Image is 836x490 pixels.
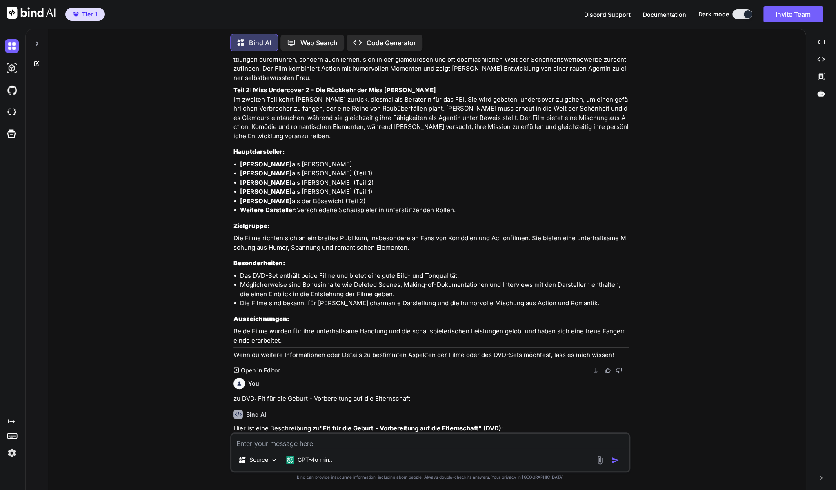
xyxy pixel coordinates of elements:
p: Im zweiten Teil kehrt [PERSON_NAME] zurück, diesmal als Beraterin für das FBI. Sie wird gebeten, ... [233,86,629,141]
span: Dark mode [698,10,729,18]
strong: [PERSON_NAME] [240,179,292,186]
strong: [PERSON_NAME] [240,197,292,205]
li: als [PERSON_NAME] (Teil 1) [240,187,629,197]
li: Die Filme sind bekannt für [PERSON_NAME] charmante Darstellung und die humorvolle Mischung aus Ac... [240,299,629,308]
strong: Besonderheiten: [233,259,285,267]
li: als [PERSON_NAME] (Teil 1) [240,169,629,178]
h6: You [248,379,259,388]
img: cloudideIcon [5,105,19,119]
li: Möglicherweise sind Bonusinhalte wie Deleted Scenes, Making-of-Dokumentationen und Interviews mit... [240,280,629,299]
button: Discord Support [584,10,631,19]
p: Bind can provide inaccurate information, including about people. Always double-check its answers.... [230,474,630,480]
p: Web Search [300,38,338,48]
p: GPT-4o min.. [298,456,332,464]
p: Open in Editor [240,366,279,375]
strong: Teil 2: Miss Undercover 2 – Die Rückkehr der Miss [PERSON_NAME] [233,86,436,94]
p: Wenn du weitere Informationen oder Details zu bestimmten Aspekten der Filme oder des DVD-Sets möc... [233,350,629,360]
img: attachment [595,455,605,465]
img: copy [593,367,599,374]
strong: [PERSON_NAME] [240,169,292,177]
strong: [PERSON_NAME] [240,160,292,168]
img: settings [5,446,19,460]
p: zu DVD: Fit für die Geburt - Vorbereitung auf die Elternschaft [233,394,629,404]
p: Hier ist eine Beschreibung zu : [233,424,629,433]
img: githubDark [5,83,19,97]
strong: "Fit für die Geburt - Vorbereitung auf die Elternschaft" (DVD) [320,424,501,432]
img: darkAi-studio [5,61,19,75]
p: Source [249,456,268,464]
img: icon [611,456,619,464]
span: Documentation [643,11,686,18]
img: dislike [616,367,622,374]
strong: [PERSON_NAME] [240,188,292,195]
li: Verschiedene Schauspieler in unterstützenden Rollen. [240,206,629,215]
p: Bind AI [249,38,271,48]
p: Code Generator [367,38,416,48]
img: darkChat [5,39,19,53]
strong: Weitere Darsteller: [240,206,297,214]
h6: Bind AI [246,410,266,419]
img: GPT-4o mini [286,456,294,464]
img: Bind AI [7,7,56,19]
img: premium [73,12,79,17]
strong: Auszeichnungen: [233,315,289,323]
button: Documentation [643,10,686,19]
button: premiumTier 1 [65,8,105,21]
strong: Zielgruppe: [233,222,270,230]
li: als [PERSON_NAME] [240,160,629,169]
p: Die Filme richten sich an ein breites Publikum, insbesondere an Fans von Komödien und Actionfilme... [233,234,629,252]
button: Invite Team [763,6,823,22]
li: als [PERSON_NAME] (Teil 2) [240,178,629,188]
span: Tier 1 [82,10,97,18]
p: Beide Filme wurden für ihre unterhaltsame Handlung und die schauspielerischen Leistungen gelobt u... [233,327,629,345]
li: Das DVD-Set enthält beide Filme und bietet eine gute Bild- und Tonqualität. [240,271,629,281]
img: like [604,367,611,374]
li: als der Bösewicht (Teil 2) [240,197,629,206]
strong: Hauptdarsteller: [233,148,285,155]
img: Pick Models [271,457,278,463]
span: Discord Support [584,11,631,18]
